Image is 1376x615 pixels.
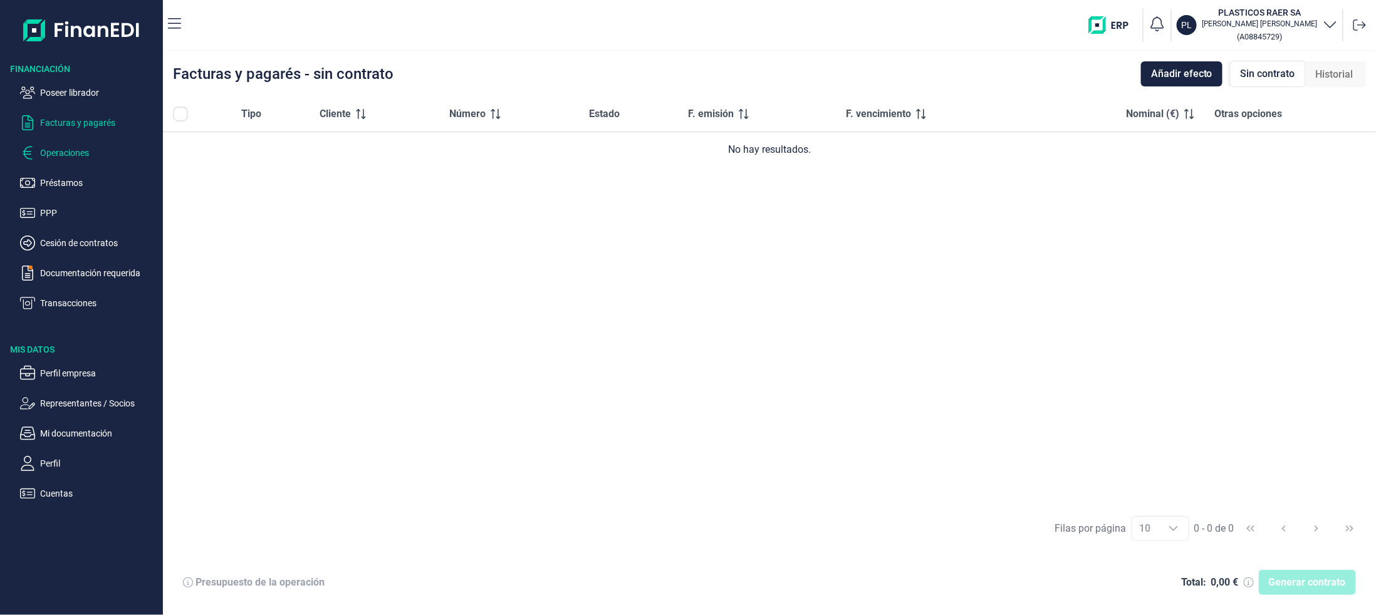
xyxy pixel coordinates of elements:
[449,106,486,121] span: Número
[1306,62,1363,87] div: Historial
[1159,517,1189,540] div: Choose
[20,296,158,311] button: Transacciones
[20,85,158,100] button: Poseer librador
[20,205,158,220] button: PPP
[20,486,158,501] button: Cuentas
[1202,6,1318,19] h3: PLASTICOS RAER SA
[1126,106,1179,121] span: Nominal (€)
[1141,61,1222,86] button: Añadir efecto
[20,456,158,471] button: Perfil
[40,205,158,220] p: PPP
[40,115,158,130] p: Facturas y pagarés
[20,235,158,251] button: Cesión de contratos
[173,142,1366,157] div: No hay resultados.
[1214,106,1282,121] span: Otras opciones
[40,145,158,160] p: Operaciones
[688,106,734,121] span: F. emisión
[1269,514,1299,544] button: Previous Page
[1088,16,1138,34] img: erp
[40,456,158,471] p: Perfil
[1241,66,1295,81] span: Sin contrato
[40,486,158,501] p: Cuentas
[1194,524,1234,534] span: 0 - 0 de 0
[23,10,140,50] img: Logo de aplicación
[320,106,351,121] span: Cliente
[20,426,158,441] button: Mi documentación
[20,396,158,411] button: Representantes / Socios
[40,396,158,411] p: Representantes / Socios
[20,175,158,190] button: Préstamos
[1335,514,1365,544] button: Last Page
[173,106,188,121] div: All items unselected
[1238,32,1283,41] small: Copiar cif
[1236,514,1266,544] button: First Page
[241,106,261,121] span: Tipo
[40,266,158,281] p: Documentación requerida
[40,296,158,311] p: Transacciones
[195,576,325,589] div: Presupuesto de la operación
[1055,521,1127,536] div: Filas por página
[20,266,158,281] button: Documentación requerida
[20,366,158,381] button: Perfil empresa
[20,145,158,160] button: Operaciones
[1202,19,1318,29] p: [PERSON_NAME] [PERSON_NAME]
[1316,67,1353,82] span: Historial
[173,66,394,81] div: Facturas y pagarés - sin contrato
[40,235,158,251] p: Cesión de contratos
[1211,576,1239,589] div: 0,00 €
[40,426,158,441] p: Mi documentación
[1181,576,1206,589] div: Total:
[1151,66,1212,81] span: Añadir efecto
[589,106,620,121] span: Estado
[40,85,158,100] p: Poseer librador
[1177,6,1338,44] button: PLPLASTICOS RAER SA[PERSON_NAME] [PERSON_NAME](A08845729)
[40,366,158,381] p: Perfil empresa
[40,175,158,190] p: Préstamos
[1301,514,1332,544] button: Next Page
[20,115,158,130] button: Facturas y pagarés
[1182,19,1192,31] p: PL
[846,106,911,121] span: F. vencimiento
[1230,61,1306,87] div: Sin contrato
